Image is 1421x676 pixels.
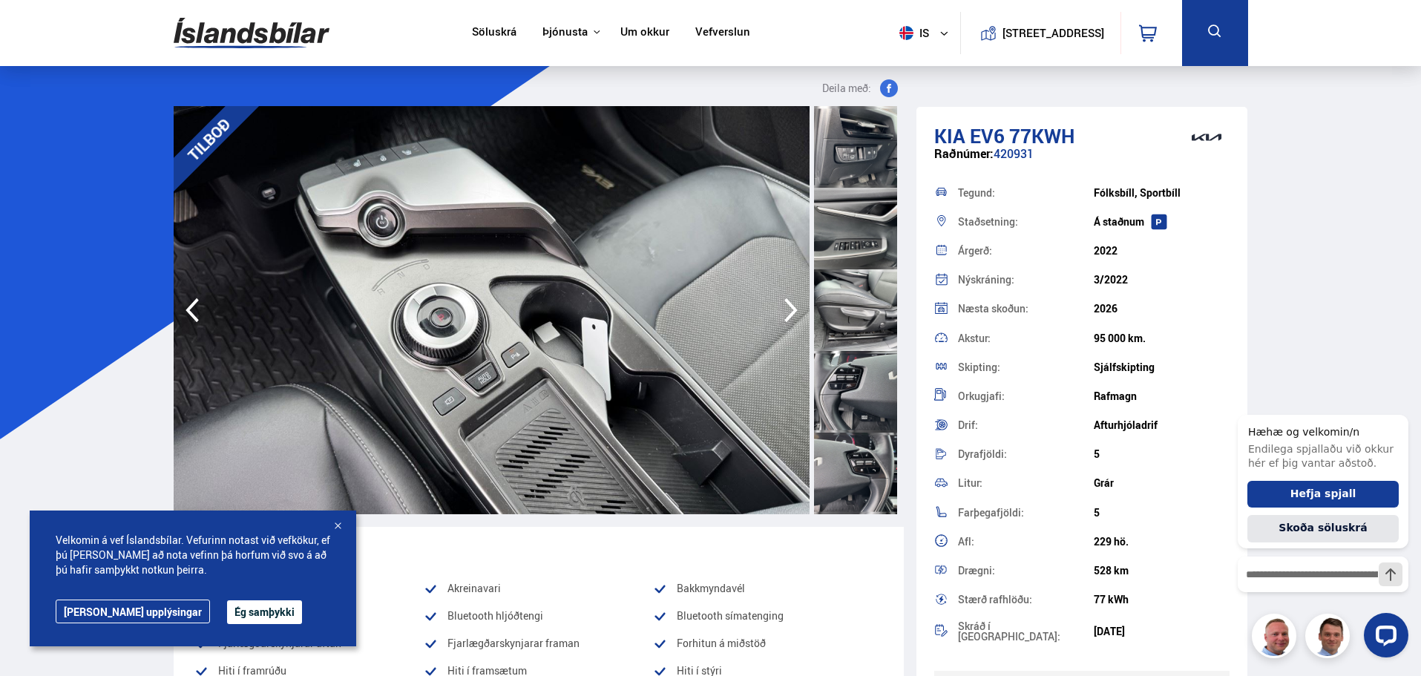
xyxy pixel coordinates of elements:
button: [STREET_ADDRESS] [1008,27,1099,39]
div: Næsta skoðun: [958,303,1094,314]
div: Litur: [958,478,1094,488]
img: brand logo [1177,114,1236,160]
div: Fólksbíll, Sportbíll [1094,187,1230,199]
div: 5 [1094,507,1230,519]
div: Afl: [958,536,1094,547]
button: Deila með: [816,79,904,97]
li: Fjarlægðarskynjarar framan [424,634,653,652]
img: G0Ugv5HjCgRt.svg [174,9,329,57]
div: 528 km [1094,565,1230,577]
div: 2026 [1094,303,1230,315]
div: Drægni: [958,565,1094,576]
div: Dyrafjöldi: [958,449,1094,459]
li: Forhitun á miðstöð [653,634,882,652]
div: Drif: [958,420,1094,430]
li: Bakkmyndavél [653,580,882,597]
div: Nýskráning: [958,275,1094,285]
div: Á staðnum [1094,216,1230,228]
div: Vinsæll búnaður [194,539,883,561]
a: [PERSON_NAME] upplýsingar [56,600,210,623]
li: Bluetooth símatenging [653,607,882,625]
div: Farþegafjöldi: [958,508,1094,518]
div: TILBOÐ [153,84,264,195]
div: Orkugjafi: [958,391,1094,401]
div: Árgerð: [958,246,1094,256]
div: Skráð í [GEOGRAPHIC_DATA]: [958,621,1094,642]
span: is [893,26,931,40]
button: Ég samþykki [227,600,302,624]
div: 5 [1094,448,1230,460]
button: Þjónusta [542,25,588,39]
span: EV6 77KWH [970,122,1074,149]
li: Bluetooth hljóðtengi [424,607,653,625]
div: 3/2022 [1094,274,1230,286]
div: 2022 [1094,245,1230,257]
span: Velkomin á vef Íslandsbílar. Vefurinn notast við vefkökur, ef þú [PERSON_NAME] að nota vefinn þá ... [56,533,330,577]
span: Deila með: [822,79,871,97]
div: Staðsetning: [958,217,1094,227]
img: svg+xml;base64,PHN2ZyB4bWxucz0iaHR0cDovL3d3dy53My5vcmcvMjAwMC9zdmciIHdpZHRoPSI1MTIiIGhlaWdodD0iNT... [899,26,913,40]
div: Sjálfskipting [1094,361,1230,373]
div: Skipting: [958,362,1094,373]
a: Um okkur [620,25,669,41]
div: Afturhjóladrif [1094,419,1230,431]
div: 77 kWh [1094,594,1230,606]
iframe: LiveChat chat widget [1226,387,1414,669]
li: Akreinavari [424,580,653,597]
div: Akstur: [958,333,1094,344]
div: 95 000 km. [1094,332,1230,344]
img: 3527114.jpeg [174,106,810,514]
div: 229 hö. [1094,536,1230,548]
span: Raðnúmer: [934,145,994,162]
a: Söluskrá [472,25,516,41]
div: Stærð rafhlöðu: [958,594,1094,605]
span: Kia [934,122,965,149]
div: Tegund: [958,188,1094,198]
div: Grár [1094,477,1230,489]
a: [STREET_ADDRESS] [968,12,1112,54]
button: is [893,11,960,55]
a: Vefverslun [695,25,750,41]
div: 420931 [934,147,1230,176]
div: Rafmagn [1094,390,1230,402]
div: [DATE] [1094,626,1230,637]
